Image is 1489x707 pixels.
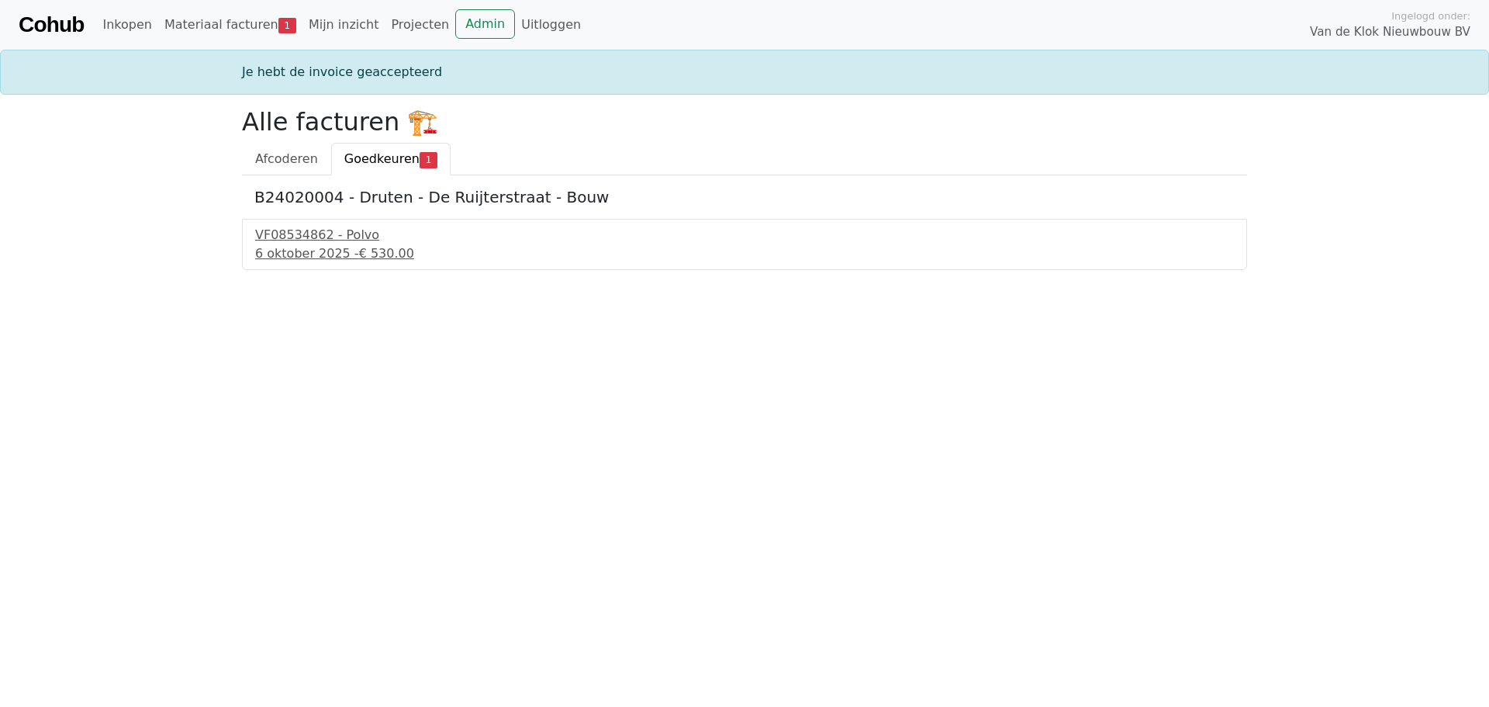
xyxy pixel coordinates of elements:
[359,246,414,261] span: € 530.00
[331,143,451,175] a: Goedkeuren1
[233,63,1256,81] div: Je hebt de invoice geaccepteerd
[302,9,385,40] a: Mijn inzicht
[385,9,455,40] a: Projecten
[344,151,420,166] span: Goedkeuren
[242,107,1247,137] h2: Alle facturen 🏗️
[1310,23,1470,41] span: Van de Klok Nieuwbouw BV
[242,143,331,175] a: Afcoderen
[96,9,157,40] a: Inkopen
[255,151,318,166] span: Afcoderen
[255,226,1234,244] div: VF08534862 - Polvo
[255,244,1234,263] div: 6 oktober 2025 -
[420,152,437,168] span: 1
[158,9,302,40] a: Materiaal facturen1
[278,18,296,33] span: 1
[254,188,1235,206] h5: B24020004 - Druten - De Ruijterstraat - Bouw
[455,9,515,39] a: Admin
[515,9,587,40] a: Uitloggen
[19,6,84,43] a: Cohub
[1391,9,1470,23] span: Ingelogd onder:
[255,226,1234,263] a: VF08534862 - Polvo6 oktober 2025 -€ 530.00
